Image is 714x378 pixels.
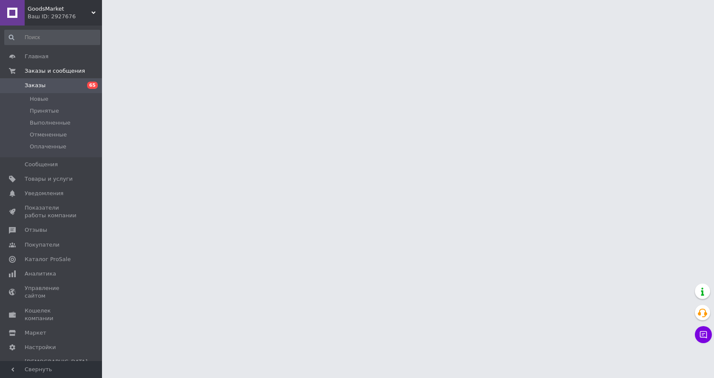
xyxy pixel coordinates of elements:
[25,161,58,168] span: Сообщения
[25,284,79,300] span: Управление сайтом
[30,119,71,127] span: Выполненные
[87,82,98,89] span: 65
[25,175,73,183] span: Товары и услуги
[30,143,66,151] span: Оплаченные
[4,30,100,45] input: Поиск
[25,226,47,234] span: Отзывы
[25,256,71,263] span: Каталог ProSale
[25,241,59,249] span: Покупатели
[28,5,91,13] span: GoodsMarket
[25,204,79,219] span: Показатели работы компании
[30,95,48,103] span: Новые
[25,190,63,197] span: Уведомления
[25,67,85,75] span: Заказы и сообщения
[25,270,56,278] span: Аналитика
[30,107,59,115] span: Принятые
[25,82,45,89] span: Заказы
[25,53,48,60] span: Главная
[25,307,79,322] span: Кошелек компании
[25,329,46,337] span: Маркет
[30,131,67,139] span: Отмененные
[695,326,712,343] button: Чат с покупателем
[25,344,56,351] span: Настройки
[28,13,102,20] div: Ваш ID: 2927676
